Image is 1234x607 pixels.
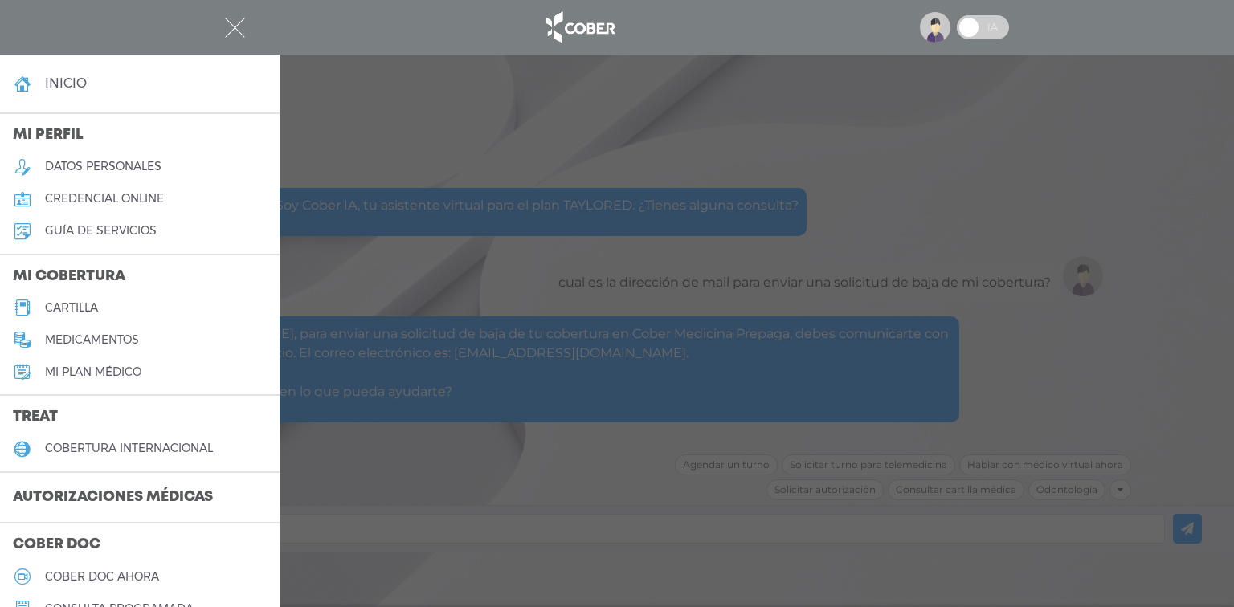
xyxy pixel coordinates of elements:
h5: Cober doc ahora [45,570,159,584]
h4: inicio [45,75,87,91]
h5: Mi plan médico [45,365,141,379]
h5: medicamentos [45,333,139,347]
h5: datos personales [45,160,161,173]
h5: cobertura internacional [45,442,213,455]
h5: credencial online [45,192,164,206]
img: Cober_menu-close-white.svg [225,18,245,38]
img: logo_cober_home-white.png [537,8,622,47]
img: profile-placeholder.svg [920,12,950,43]
h5: guía de servicios [45,224,157,238]
h5: cartilla [45,301,98,315]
